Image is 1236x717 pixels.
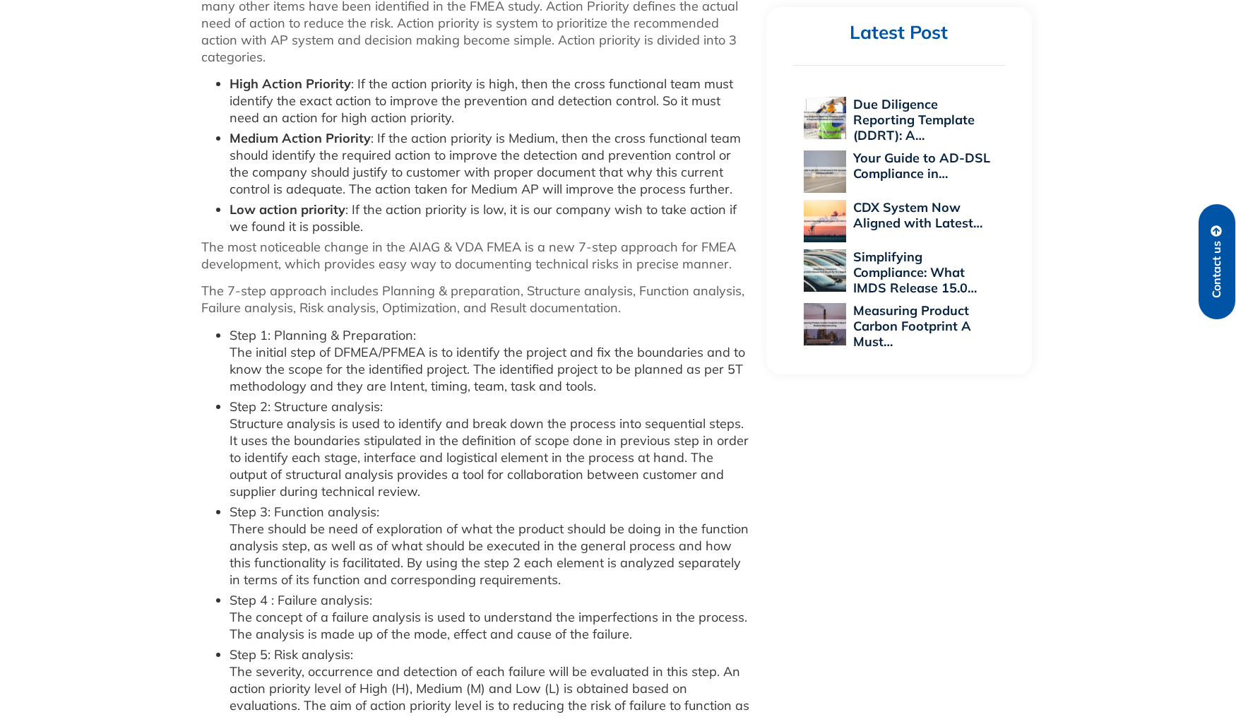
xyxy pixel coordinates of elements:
[201,283,752,316] p: The 7-step approach includes Planning & preparation, Structure analysis, Function analysis, Failu...
[230,327,752,395] li: Step 1: Planning & Preparation: The initial step of DFMEA/PFMEA is to identify the project and fi...
[804,200,846,242] img: CDX System Now Aligned with Latest EU POPs Rules
[804,249,846,292] img: Simplifying Compliance: What IMDS Release 15.0 Means for PCF Reporting
[804,97,846,139] img: Due Diligence Reporting Template (DDRT): A Supplier’s Roadmap to Compliance
[853,302,971,350] a: Measuring Product Carbon Footprint A Must…
[230,76,752,126] li: : If the action priority is high, then the cross functional team must identify the exact action t...
[853,199,982,231] a: CDX System Now Aligned with Latest…
[230,592,752,643] li: Step 4 : Failure analysis: The concept of a failure analysis is used to understand the imperfecti...
[853,96,975,143] a: Due Diligence Reporting Template (DDRT): A…
[230,130,752,198] li: : If the action priority is Medium, then the cross functional team should identify the required a...
[230,76,351,92] strong: High Action Priority
[853,150,990,182] a: Your Guide to AD-DSL Compliance in…
[230,130,371,146] strong: Medium Action Priority
[793,21,1005,45] h2: Latest Post
[804,303,846,345] img: Measuring Product Carbon Footprint A Must for Modern Manufacturing
[853,249,977,296] a: Simplifying Compliance: What IMDS Release 15.0…
[201,239,752,273] p: The most noticeable change in the AIAG & VDA FMEA is a new 7-step approach for FMEA development, ...
[230,398,752,500] li: Step 2: Structure analysis: Structure analysis is used to identify and break down the process int...
[1199,204,1235,319] a: Contact us
[230,201,752,235] li: : If the action priority is low, it is our company wish to take action if we found it is possible.
[230,504,752,588] li: Step 3: Function analysis: There should be need of exploration of what the product should be doin...
[230,201,345,218] strong: Low action priority
[804,150,846,193] img: Your Guide to AD-DSL Compliance in the Aerospace and Defense Industry
[1211,241,1223,298] span: Contact us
